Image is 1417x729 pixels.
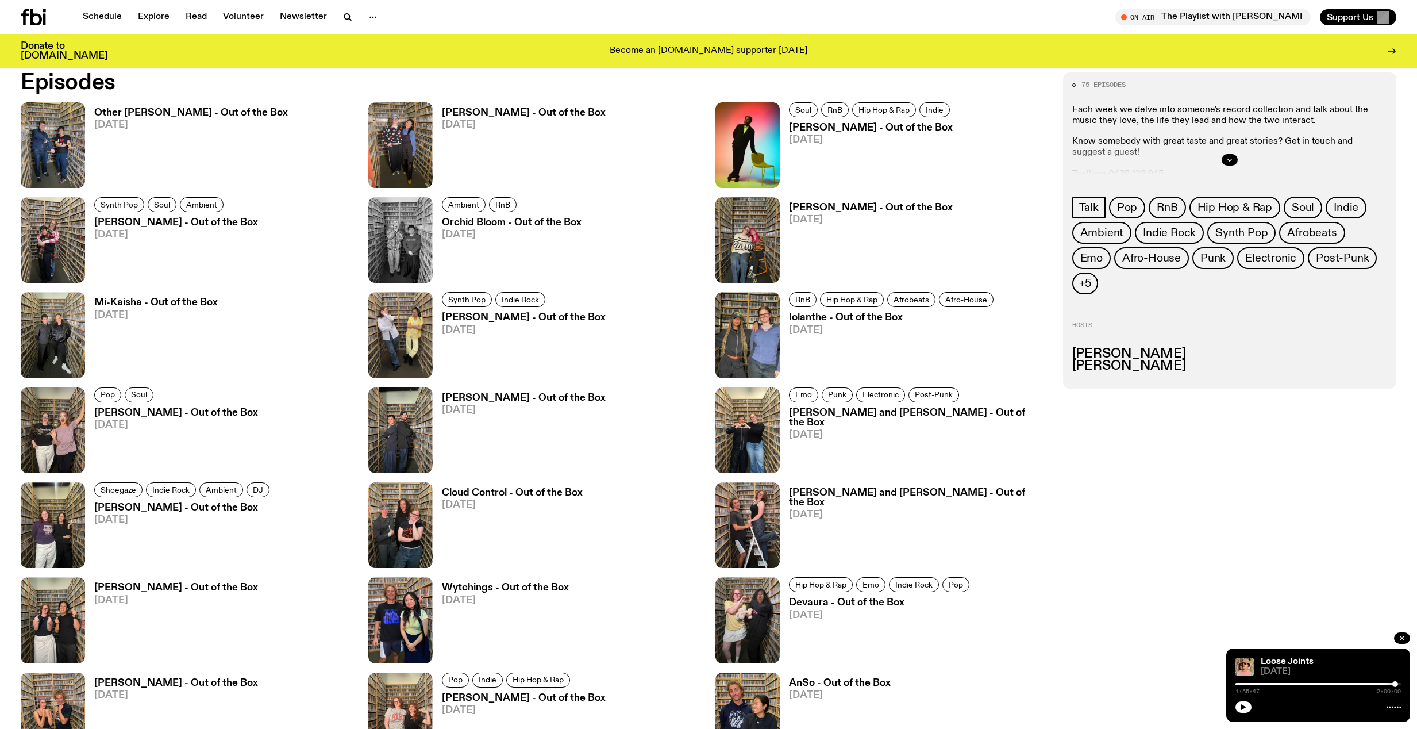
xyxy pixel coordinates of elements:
a: Hip Hop & Rap [820,292,884,307]
span: Post-Punk [1316,252,1369,264]
h3: [PERSON_NAME] and [PERSON_NAME] - Out of the Box [789,488,1049,508]
a: Hip Hop & Rap [1189,197,1280,218]
a: Electronic [1237,247,1304,269]
a: Pop [942,577,969,592]
span: Soul [131,390,147,399]
span: Hip Hop & Rap [858,105,910,114]
a: [PERSON_NAME] - Out of the Box[DATE] [433,313,606,378]
a: Punk [1192,247,1234,269]
h3: [PERSON_NAME] - Out of the Box [442,693,606,703]
button: Support Us [1320,9,1396,25]
span: [DATE] [1261,667,1401,676]
a: Devaura - Out of the Box[DATE] [780,598,973,663]
span: Ambient [1080,227,1124,239]
span: [DATE] [789,510,1049,520]
img: Matt and David stand cross armed back to back in the music library. [368,387,433,473]
span: Indie [926,105,944,114]
span: [DATE] [94,515,273,525]
img: Kate Saap & Jenn Tran [21,197,85,283]
a: Read [179,9,214,25]
img: Kate and Harry throwing up finger hearts in the music library [21,577,85,663]
a: [PERSON_NAME] and [PERSON_NAME] - Out of the Box[DATE] [780,488,1049,568]
a: RnB [821,102,849,117]
span: [DATE] [789,325,997,335]
span: [DATE] [789,611,973,620]
a: Newsletter [273,9,334,25]
a: Orchid Bloom - Out of the Box[DATE] [433,218,582,283]
a: Soul [1284,197,1322,218]
h3: Mi-Kaisha - Out of the Box [94,298,218,308]
span: [DATE] [94,120,288,130]
img: Kate (white woman in yellow) and Devaura (a black woman in all black) stand in the music library,... [715,577,780,663]
a: Pop [94,387,121,402]
h3: Cloud Control - Out of the Box [442,488,583,498]
a: [PERSON_NAME] - Out of the Box[DATE] [433,393,606,473]
h3: [PERSON_NAME] and [PERSON_NAME] - Out of the Box [789,408,1049,428]
span: Support Us [1327,12,1373,22]
img: Matt and Kate stand in the music library and make a heart shape with one hand each. [715,387,780,473]
a: [PERSON_NAME] - Out of the Box[DATE] [780,123,953,188]
h3: [PERSON_NAME] - Out of the Box [94,678,258,688]
a: Mi-Kaisha - Out of the Box[DATE] [85,298,218,378]
span: Afro-House [945,296,987,304]
a: Ambient [180,197,224,212]
a: Afro-House [939,292,994,307]
a: Synth Pop [94,197,144,212]
img: Kate Saap & Nicole Pingon [368,102,433,188]
a: RnB [489,197,517,212]
span: [DATE] [94,230,258,240]
h3: [PERSON_NAME] [1072,360,1388,373]
a: Volunteer [216,9,271,25]
img: Matt and Mi-Kaisha wear all black and pose in the music library [21,292,85,378]
h3: [PERSON_NAME] - Out of the Box [94,218,258,228]
h3: [PERSON_NAME] - Out of the Box [94,503,273,513]
span: Afrobeats [1287,227,1337,239]
a: Ambient [442,197,486,212]
a: [PERSON_NAME] - Out of the Box[DATE] [780,203,953,283]
span: 1:55:47 [1235,689,1260,695]
a: Loose Joints [1261,657,1314,666]
a: Afrobeats [887,292,935,307]
h3: Donate to [DOMAIN_NAME] [21,41,107,61]
a: Emo [1072,247,1111,269]
span: Hip Hop & Rap [826,296,877,304]
a: [PERSON_NAME] and [PERSON_NAME] - Out of the Box[DATE] [780,408,1049,473]
span: Ambient [206,485,237,494]
h3: [PERSON_NAME] - Out of the Box [442,108,606,118]
a: Cloud Control - Out of the Box[DATE] [433,488,583,568]
span: Post-Punk [915,390,953,399]
button: +5 [1072,273,1099,294]
h3: Devaura - Out of the Box [789,598,973,608]
img: Tyson stands in front of a paperbark tree wearing orange sunglasses, a suede bucket hat and a pin... [1235,658,1254,676]
span: Synth Pop [448,296,486,304]
a: [PERSON_NAME] - Out of the Box[DATE] [85,583,258,663]
span: Indie Rock [152,485,190,494]
span: [DATE] [442,405,606,415]
a: Pop [1109,197,1145,218]
img: Maddy and Kate sit in the Music library and pose [715,197,780,283]
span: Indie Rock [1143,227,1196,239]
span: Hip Hop & Rap [513,676,564,684]
h3: [PERSON_NAME] - Out of the Box [94,408,258,418]
span: [DATE] [789,135,953,145]
span: 2:00:00 [1377,689,1401,695]
a: Shoegaze [94,482,143,497]
span: Electronic [1245,252,1296,264]
a: Soul [148,197,176,212]
a: [PERSON_NAME] - Out of the Box[DATE] [85,408,258,473]
h3: Iolanthe - Out of the Box [789,313,997,323]
span: Pop [448,676,463,684]
p: Know somebody with great taste and great stories? Get in touch and suggest a guest! Textline: 043... [1072,136,1388,236]
span: +5 [1079,277,1092,290]
span: [DATE] [789,430,1049,440]
span: Emo [795,390,812,399]
a: Pop [442,673,469,688]
a: Synth Pop [1207,222,1276,244]
span: [DATE] [789,215,953,225]
a: Indie [919,102,950,117]
h3: Other [PERSON_NAME] - Out of the Box [94,108,288,118]
span: Indie Rock [502,296,539,304]
a: Emo [789,387,818,402]
span: Soul [154,200,170,209]
span: [DATE] [442,596,569,605]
